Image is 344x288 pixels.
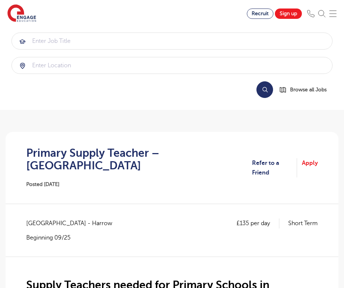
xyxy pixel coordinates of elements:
[11,33,333,50] div: Submit
[247,9,273,19] a: Recruit
[11,57,333,74] div: Submit
[26,147,252,172] h1: Primary Supply Teacher – [GEOGRAPHIC_DATA]
[307,10,314,17] img: Phone
[318,10,326,17] img: Search
[275,9,302,19] a: Sign up
[12,33,332,49] input: Submit
[256,81,273,98] button: Search
[26,234,120,242] p: Beginning 09/25
[26,218,120,228] span: [GEOGRAPHIC_DATA] - Harrow
[279,85,333,94] a: Browse all Jobs
[252,158,297,178] a: Refer to a Friend
[329,10,337,17] img: Mobile Menu
[7,4,36,23] img: Engage Education
[290,85,327,94] span: Browse all Jobs
[26,182,59,187] span: Posted [DATE]
[12,57,332,74] input: Submit
[252,11,269,16] span: Recruit
[302,158,318,178] a: Apply
[288,218,318,228] p: Short Term
[236,218,279,228] p: £135 per day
